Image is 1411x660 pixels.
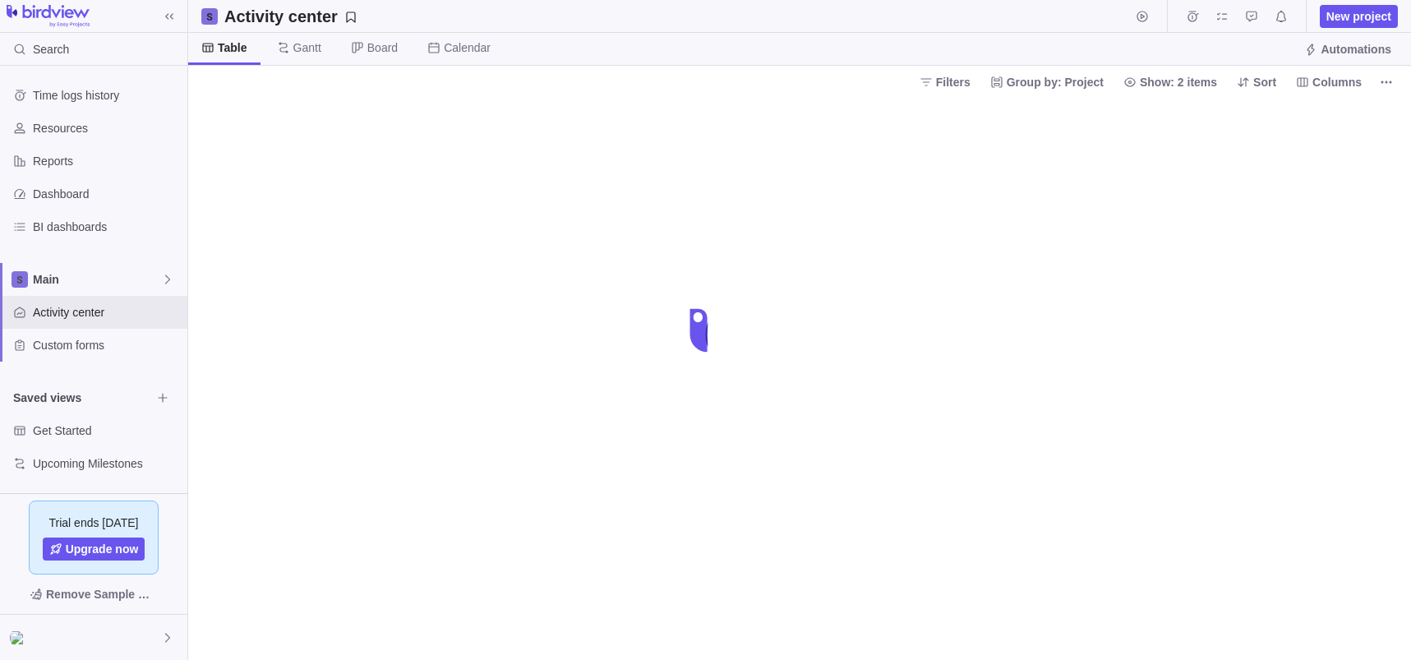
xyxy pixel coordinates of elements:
span: Group by: Project [984,71,1110,94]
span: New project [1320,5,1398,28]
span: Gantt [293,39,321,56]
span: Main [33,271,161,288]
a: My assignments [1210,12,1233,25]
span: Browse views [151,386,174,409]
div: Bug [10,628,30,648]
span: Saved views [13,390,151,406]
span: Approval requests [1240,5,1263,28]
span: Columns [1289,71,1368,94]
a: Time logs [1181,12,1204,25]
span: Save your current layout and filters as a View [218,5,364,28]
span: Sort [1230,71,1283,94]
span: Automations [1298,38,1398,61]
span: Reports [33,153,181,169]
span: Notifications [1270,5,1293,28]
img: Show [10,631,30,644]
span: Filters [936,74,971,90]
a: Upgrade now [43,538,145,561]
span: Get Started [33,422,181,439]
span: Sort [1253,74,1276,90]
span: Show: 2 items [1117,71,1224,94]
span: Start timer [1131,5,1154,28]
img: logo [7,5,90,28]
span: My assignments [1210,5,1233,28]
span: Remove Sample Data [13,581,174,607]
span: Time logs [1181,5,1204,28]
a: Notifications [1270,12,1293,25]
span: BI dashboards [33,219,181,235]
span: Upgrade now [66,541,139,557]
span: New project [1326,8,1391,25]
a: Approval requests [1240,12,1263,25]
span: Calendar [444,39,491,56]
span: Automations [1321,41,1391,58]
span: Resources [33,120,181,136]
span: Table [218,39,247,56]
h2: Activity center [224,5,338,28]
span: Upcoming Milestones [33,455,181,472]
span: Board [367,39,398,56]
span: Group by: Project [1007,74,1104,90]
span: Activity center [33,304,181,321]
span: Trial ends [DATE] [49,515,139,531]
span: Remove Sample Data [46,584,158,604]
span: More actions [1375,71,1398,94]
span: Dashboard [33,186,181,202]
span: Time logs history [33,87,181,104]
div: loading [673,298,739,363]
span: Custom forms [33,337,181,353]
span: Search [33,41,69,58]
span: Columns [1312,74,1362,90]
span: Filters [913,71,977,94]
span: Show: 2 items [1140,74,1217,90]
